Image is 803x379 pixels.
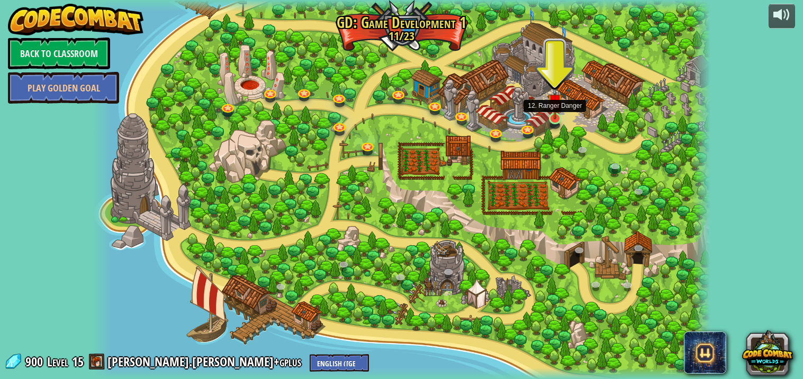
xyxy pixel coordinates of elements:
[8,38,110,69] a: Back to Classroom
[47,353,68,371] span: Level
[25,353,46,370] span: 900
[8,72,119,104] a: Play Golden Goal
[769,4,795,29] button: Adjust volume
[107,353,304,370] a: [PERSON_NAME].[PERSON_NAME]+gplus
[72,353,84,370] span: 15
[8,4,143,35] img: CodeCombat - Learn how to code by playing a game
[547,84,563,119] img: level-banner-unstarted.png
